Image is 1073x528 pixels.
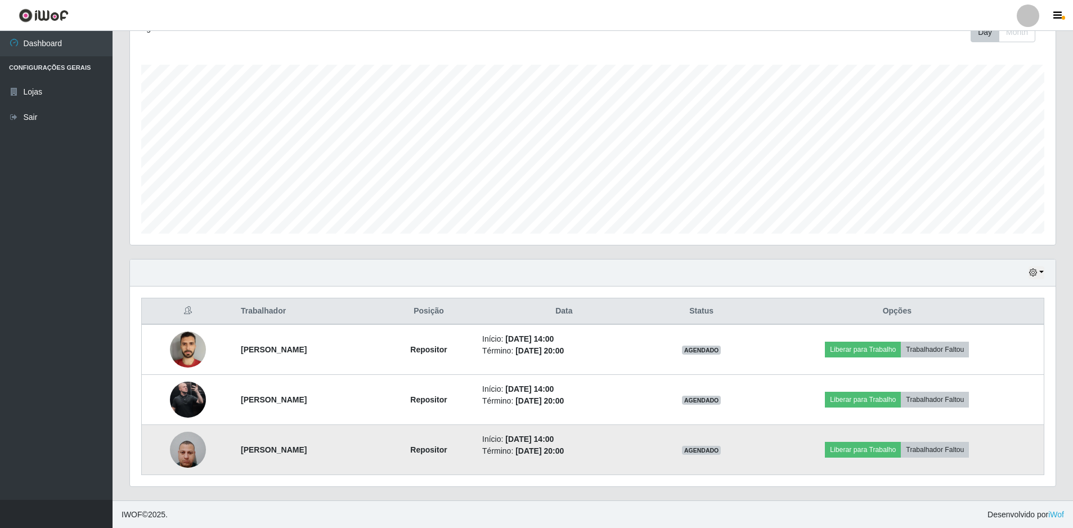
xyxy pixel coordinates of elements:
[170,332,206,368] img: 1744568230995.jpeg
[482,383,646,395] li: Início:
[515,446,564,455] time: [DATE] 20:00
[170,426,206,473] img: 1752010613796.jpeg
[505,384,554,393] time: [DATE] 14:00
[971,23,999,42] button: Day
[971,23,1035,42] div: First group
[482,433,646,445] li: Início:
[901,342,969,357] button: Trabalhador Faltou
[682,346,721,355] span: AGENDADO
[410,395,447,404] strong: Repositor
[234,298,382,325] th: Trabalhador
[241,395,307,404] strong: [PERSON_NAME]
[901,392,969,408] button: Trabalhador Faltou
[682,396,721,405] span: AGENDADO
[505,435,554,444] time: [DATE] 14:00
[19,8,69,23] img: CoreUI Logo
[241,445,307,454] strong: [PERSON_NAME]
[825,392,901,408] button: Liberar para Trabalho
[122,510,142,519] span: IWOF
[505,334,554,343] time: [DATE] 14:00
[825,342,901,357] button: Liberar para Trabalho
[825,442,901,458] button: Liberar para Trabalho
[482,395,646,407] li: Término:
[122,509,168,521] span: © 2025 .
[410,345,447,354] strong: Repositor
[170,378,206,422] img: 1744720389839.jpeg
[515,346,564,355] time: [DATE] 20:00
[482,345,646,357] li: Término:
[515,396,564,405] time: [DATE] 20:00
[751,298,1044,325] th: Opções
[971,23,1044,42] div: Toolbar with button groups
[682,446,721,455] span: AGENDADO
[482,445,646,457] li: Término:
[241,345,307,354] strong: [PERSON_NAME]
[901,442,969,458] button: Trabalhador Faltou
[382,298,475,325] th: Posição
[410,445,447,454] strong: Repositor
[653,298,751,325] th: Status
[482,333,646,345] li: Início:
[1048,510,1064,519] a: iWof
[999,23,1035,42] button: Month
[987,509,1064,521] span: Desenvolvido por
[475,298,653,325] th: Data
